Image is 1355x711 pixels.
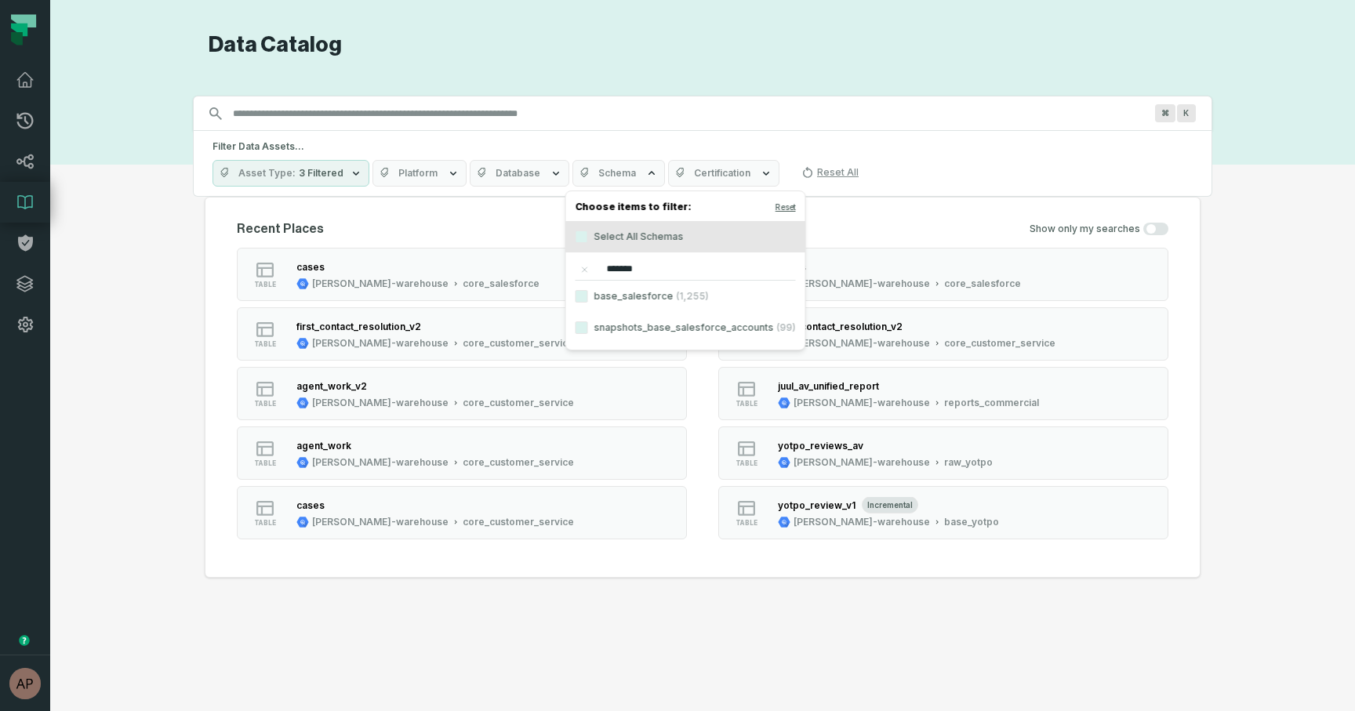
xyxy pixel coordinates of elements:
[776,201,796,213] button: Reset
[777,321,796,334] span: (99)
[9,668,41,699] img: avatar of Aryan Siddhabathula (c)
[576,230,588,243] button: Select All Schemas
[576,321,588,334] button: snapshots_base_salesforce_accounts(99)
[677,290,709,303] span: (1,255)
[209,31,1212,59] h1: Data Catalog
[17,633,31,648] div: Tooltip anchor
[566,198,805,221] h4: Choose items to filter:
[1155,104,1175,122] span: Press ⌘ + K to focus the search bar
[579,263,591,276] button: Clear
[566,312,805,343] label: snapshots_base_salesforce_accounts
[566,281,805,312] label: base_salesforce
[566,221,805,252] label: Select All Schemas
[576,290,588,303] button: base_salesforce(1,255)
[1177,104,1196,122] span: Press ⌘ + K to focus the search bar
